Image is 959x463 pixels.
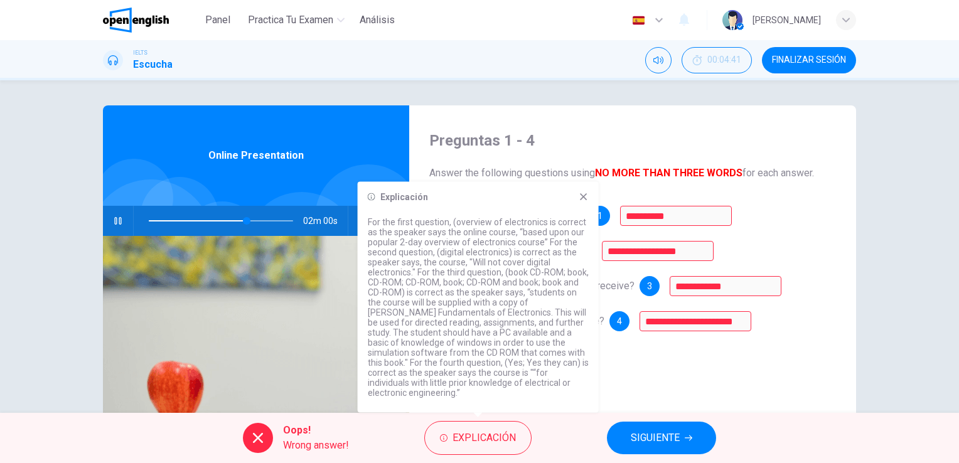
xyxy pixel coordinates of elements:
[353,206,373,236] button: Haz clic para ver la transcripción del audio
[429,130,836,151] h4: Preguntas 1 - 4
[617,317,622,326] span: 4
[631,16,646,25] img: es
[283,438,349,453] span: Wrong answer!
[380,192,428,202] h6: Explicación
[303,206,348,236] span: 02m 00s
[645,47,672,73] div: Silenciar
[602,241,714,261] input: digital electronics
[647,282,652,290] span: 3
[248,13,333,28] span: Practica tu examen
[772,55,846,65] span: FINALIZAR SESIÓN
[103,8,169,33] img: OpenEnglish logo
[753,13,821,28] div: [PERSON_NAME]
[133,57,173,72] h1: Escucha
[707,55,741,65] span: 00:04:41
[205,13,230,28] span: Panel
[631,429,680,447] span: SIGUIENTE
[682,47,752,73] div: Ocultar
[453,429,516,447] span: Explicación
[595,167,742,179] b: NO MORE THAN THREE WORDS
[620,206,732,226] input: Overview of electronics
[597,211,603,220] span: 1
[360,13,395,28] span: Análisis
[283,423,349,438] span: Oops!
[368,217,589,398] p: For the first question, (overview of electronics is correct as the speaker says the online course...
[133,48,147,57] span: IELTS
[640,311,751,331] input: Yes; Yes they can
[208,148,304,163] span: Online Presentation
[429,166,836,181] span: Answer the following questions using for each answer.
[722,10,742,30] img: Profile picture
[670,276,781,296] input: book CD-ROM; book, CD-ROM; CD-ROM, book; CD-ROM and book; book and CD-ROM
